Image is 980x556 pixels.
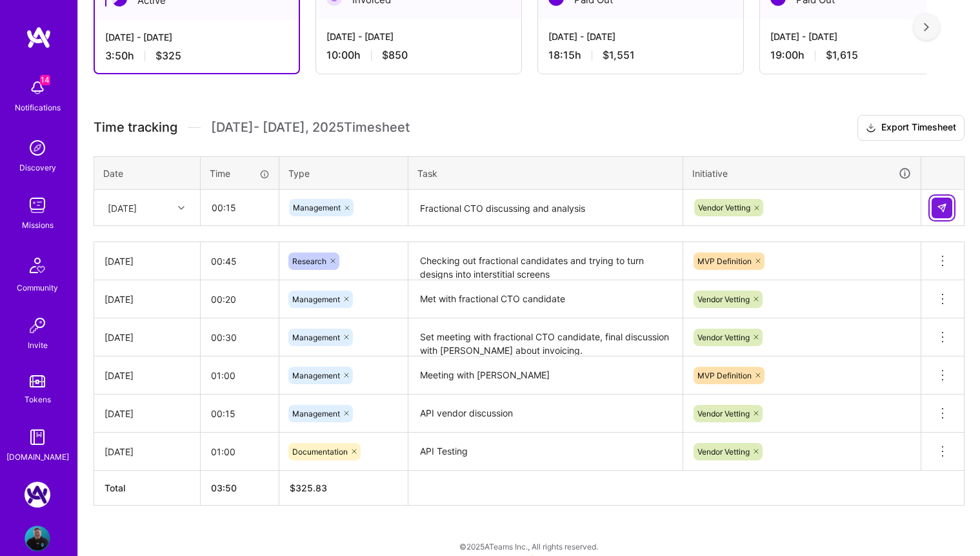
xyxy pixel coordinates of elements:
img: Submit [937,203,947,213]
span: Vendor Vetting [697,294,750,304]
span: Management [292,371,340,380]
input: HH:MM [201,244,279,278]
span: Management [292,409,340,418]
span: MVP Definition [697,371,752,380]
img: discovery [25,135,50,161]
input: HH:MM [201,282,279,316]
input: HH:MM [201,190,278,225]
div: Time [210,167,270,180]
span: $325 [155,49,181,63]
div: [DATE] [105,331,190,344]
div: Notifications [15,101,61,114]
div: [DATE] [105,369,190,382]
th: Date [94,156,201,190]
th: 03:50 [201,471,279,506]
div: [DATE] [108,201,137,214]
div: 10:00 h [326,48,511,62]
th: Total [94,471,201,506]
div: Missions [22,218,54,232]
img: bell [25,75,50,101]
div: Initiative [692,166,912,181]
input: HH:MM [201,358,279,393]
span: $850 [382,48,408,62]
img: right [924,23,929,32]
div: Tokens [25,393,51,406]
i: icon Download [866,121,876,135]
div: Community [17,281,58,294]
div: [DATE] [105,293,190,306]
img: tokens [30,375,45,387]
span: Documentation [292,447,348,457]
img: User Avatar [25,526,50,551]
span: Vendor Vetting [697,409,750,418]
input: HH:MM [201,396,279,431]
textarea: Set meeting with fractional CTO candidate, final discussion with [PERSON_NAME] about invoicing. [410,320,681,355]
div: 18:15 h [548,48,733,62]
span: $1,551 [603,48,635,62]
img: guide book [25,424,50,450]
span: $ 325.83 [290,482,327,493]
span: Vendor Vetting [697,333,750,342]
div: 19:00 h [770,48,955,62]
img: Rent Parity: Team for leveling the playing field in the property management space [25,482,50,508]
div: [DATE] [105,445,190,458]
span: Management [292,333,340,342]
th: Task [408,156,683,190]
textarea: API Testing [410,434,681,469]
div: [DATE] [105,254,190,268]
img: Invite [25,313,50,338]
div: 3:50 h [105,49,288,63]
i: icon Chevron [178,205,185,211]
div: [DATE] [105,407,190,420]
button: Export Timesheet [857,115,965,141]
div: [DATE] - [DATE] [326,30,511,43]
span: $1,615 [826,48,858,62]
span: [DATE] - [DATE] , 2025 Timesheet [211,119,410,136]
span: 14 [40,75,50,85]
div: [DOMAIN_NAME] [6,450,69,464]
textarea: Meeting with [PERSON_NAME] [410,358,681,393]
div: [DATE] - [DATE] [770,30,955,43]
img: logo [26,26,52,49]
div: null [932,198,954,218]
div: Invite [28,338,48,352]
img: Community [22,250,53,281]
th: Type [279,156,408,190]
div: [DATE] - [DATE] [548,30,733,43]
span: Time tracking [94,119,177,136]
textarea: Checking out fractional candidates and trying to turn designs into interstitial screens [410,243,681,279]
input: HH:MM [201,320,279,355]
span: Vendor Vetting [697,447,750,457]
a: Rent Parity: Team for leveling the playing field in the property management space [21,482,54,508]
span: Vendor Vetting [698,203,750,212]
div: Discovery [19,161,56,174]
a: User Avatar [21,526,54,551]
input: HH:MM [201,435,279,469]
textarea: API vendor discussion [410,396,681,431]
span: MVP Definition [697,256,752,266]
img: teamwork [25,192,50,218]
span: Research [292,256,326,266]
div: [DATE] - [DATE] [105,30,288,44]
textarea: Met with fractional CTO candidate [410,282,681,317]
textarea: Fractional CTO discussing and analysis [410,191,681,225]
span: Management [292,294,340,304]
span: Management [293,203,341,212]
